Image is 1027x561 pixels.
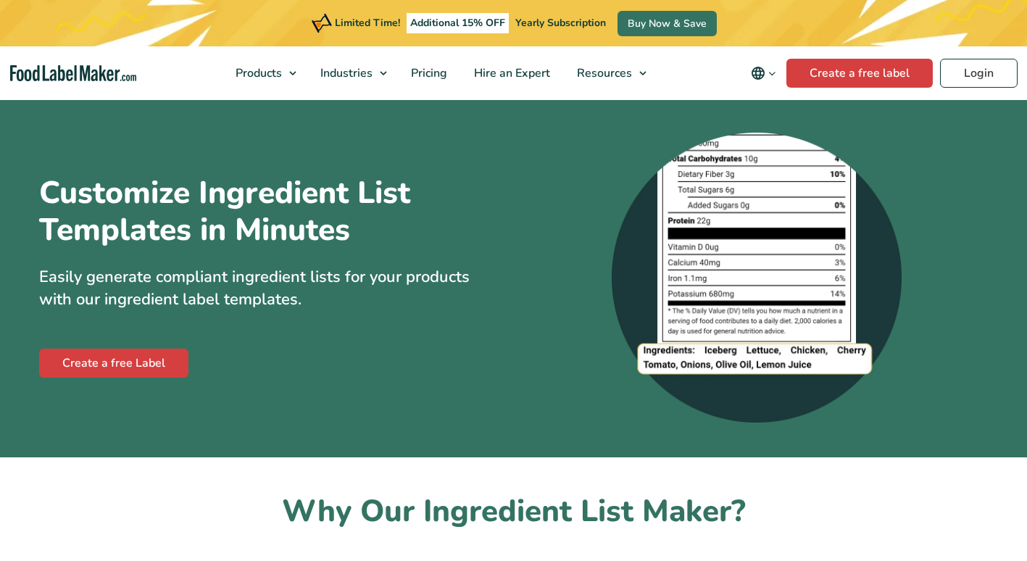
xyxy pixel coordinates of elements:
[335,16,400,30] span: Limited Time!
[407,65,449,81] span: Pricing
[940,59,1018,88] a: Login
[564,46,654,100] a: Resources
[223,46,304,100] a: Products
[573,65,633,81] span: Resources
[515,16,606,30] span: Yearly Subscription
[398,46,457,100] a: Pricing
[470,65,552,81] span: Hire an Expert
[618,11,717,36] a: Buy Now & Save
[307,46,394,100] a: Industries
[461,46,560,100] a: Hire an Expert
[39,175,416,249] h1: Customize Ingredient List Templates in Minutes
[612,133,902,423] img: A zoomed-in screenshot of an ingredient list at the bottom of a nutrition label.
[741,59,786,88] button: Change language
[39,349,188,378] a: Create a free Label
[39,266,503,311] p: Easily generate compliant ingredient lists for your products with our ingredient label templates.
[39,492,989,532] h2: Why Our Ingredient List Maker?
[407,13,509,33] span: Additional 15% OFF
[316,65,374,81] span: Industries
[231,65,283,81] span: Products
[10,65,136,82] a: Food Label Maker homepage
[786,59,933,88] a: Create a free label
